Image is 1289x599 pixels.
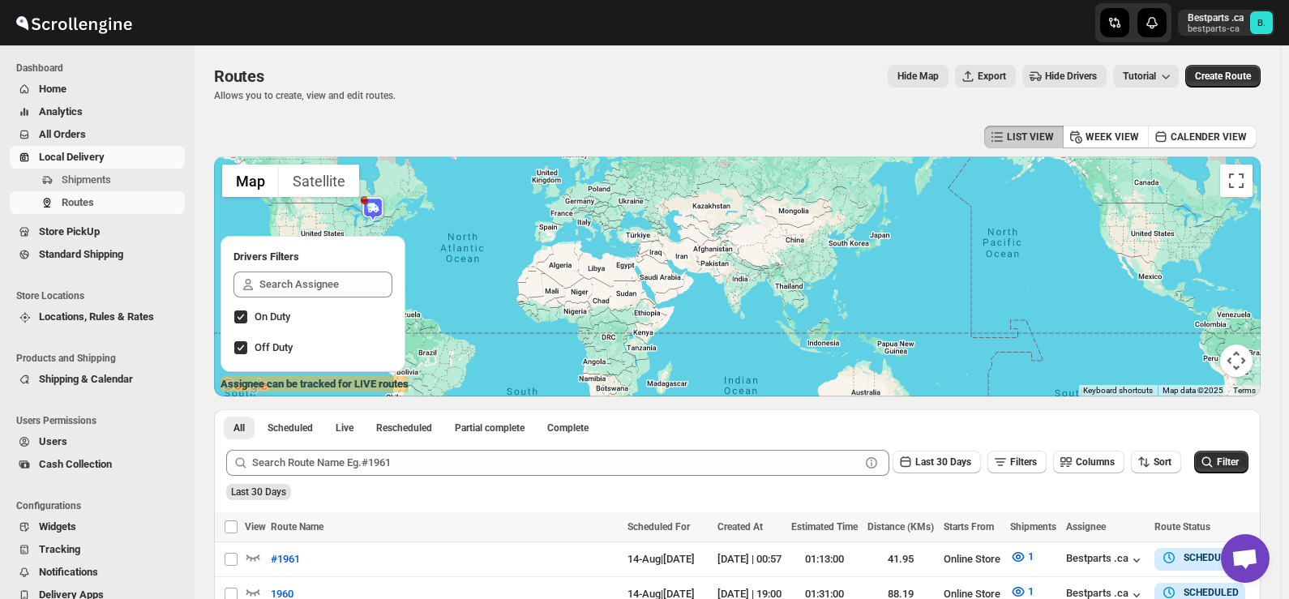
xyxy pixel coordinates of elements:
[717,521,763,533] span: Created At
[10,516,185,538] button: Widgets
[1066,552,1145,568] button: Bestparts .ca
[1148,126,1257,148] button: CALENDER VIEW
[224,417,255,439] button: All routes
[1171,130,1247,143] span: CALENDER VIEW
[1188,24,1244,34] p: bestparts-ca
[455,421,525,434] span: Partial complete
[39,543,80,555] span: Tracking
[944,521,994,533] span: Starts From
[39,310,154,323] span: Locations, Rules & Rates
[1010,521,1056,533] span: Shipments
[231,486,286,498] span: Last 30 Days
[222,165,279,197] button: Show street map
[261,546,310,572] button: #1961
[1184,552,1239,563] b: SCHEDULED
[245,521,266,533] span: View
[10,430,185,453] button: Users
[888,65,949,88] button: Map action label
[10,123,185,146] button: All Orders
[10,78,185,101] button: Home
[1178,10,1274,36] button: User menu
[1250,11,1273,34] span: Bestparts .ca
[16,352,186,365] span: Products and Shipping
[259,272,392,297] input: Search Assignee
[1154,456,1171,468] span: Sort
[221,376,409,392] label: Assignee can be tracked for LIVE routes
[218,375,272,396] a: Open this area in Google Maps (opens a new window)
[13,2,135,43] img: ScrollEngine
[233,249,392,265] h2: Drivers Filters
[547,421,589,434] span: Complete
[1053,451,1124,473] button: Columns
[1076,456,1115,468] span: Columns
[39,128,86,140] span: All Orders
[39,458,112,470] span: Cash Collection
[1045,70,1097,83] span: Hide Drivers
[893,451,981,473] button: Last 30 Days
[1083,385,1153,396] button: Keyboard shortcuts
[255,341,293,353] span: Off Duty
[1123,71,1156,82] span: Tutorial
[791,521,858,533] span: Estimated Time
[39,373,133,385] span: Shipping & Calendar
[987,451,1047,473] button: Filters
[1217,456,1239,468] span: Filter
[1220,165,1253,197] button: Toggle fullscreen view
[1022,65,1107,88] button: Hide Drivers
[39,248,123,260] span: Standard Shipping
[16,289,186,302] span: Store Locations
[10,101,185,123] button: Analytics
[62,173,111,186] span: Shipments
[867,551,934,567] div: 41.95
[1220,344,1253,377] button: Map camera controls
[62,196,94,208] span: Routes
[1000,544,1043,570] button: 1
[1131,451,1181,473] button: Sort
[1010,456,1037,468] span: Filters
[1257,18,1265,28] text: B.
[867,521,934,533] span: Distance (KMs)
[10,453,185,476] button: Cash Collection
[1195,70,1251,83] span: Create Route
[1221,534,1270,583] a: Open chat
[376,421,432,434] span: Rescheduled
[336,421,353,434] span: Live
[39,566,98,578] span: Notifications
[1113,65,1179,88] button: Tutorial
[39,520,76,533] span: Widgets
[1063,126,1149,148] button: WEEK VIEW
[214,89,396,102] p: Allows you to create, view and edit routes.
[1007,130,1054,143] span: LIST VIEW
[1028,550,1034,563] span: 1
[39,225,100,237] span: Store PickUp
[1188,11,1244,24] p: Bestparts .ca
[10,306,185,328] button: Locations, Rules & Rates
[1163,386,1223,395] span: Map data ©2025
[39,151,105,163] span: Local Delivery
[1086,130,1139,143] span: WEEK VIEW
[271,521,323,533] span: Route Name
[10,191,185,214] button: Routes
[717,551,782,567] div: [DATE] | 00:57
[255,310,290,323] span: On Duty
[10,368,185,391] button: Shipping & Calendar
[1233,386,1256,395] a: Terms
[279,165,359,197] button: Show satellite imagery
[984,126,1064,148] button: LIST VIEW
[39,83,66,95] span: Home
[268,421,313,434] span: Scheduled
[1066,521,1106,533] span: Assignee
[214,66,264,86] span: Routes
[944,551,1000,567] div: Online Store
[791,551,858,567] div: 01:13:00
[252,450,860,476] input: Search Route Name Eg.#1961
[1154,521,1210,533] span: Route Status
[39,435,67,447] span: Users
[10,538,185,561] button: Tracking
[10,561,185,584] button: Notifications
[218,375,272,396] img: Google
[627,521,690,533] span: Scheduled For
[1028,585,1034,597] span: 1
[1194,451,1248,473] button: Filter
